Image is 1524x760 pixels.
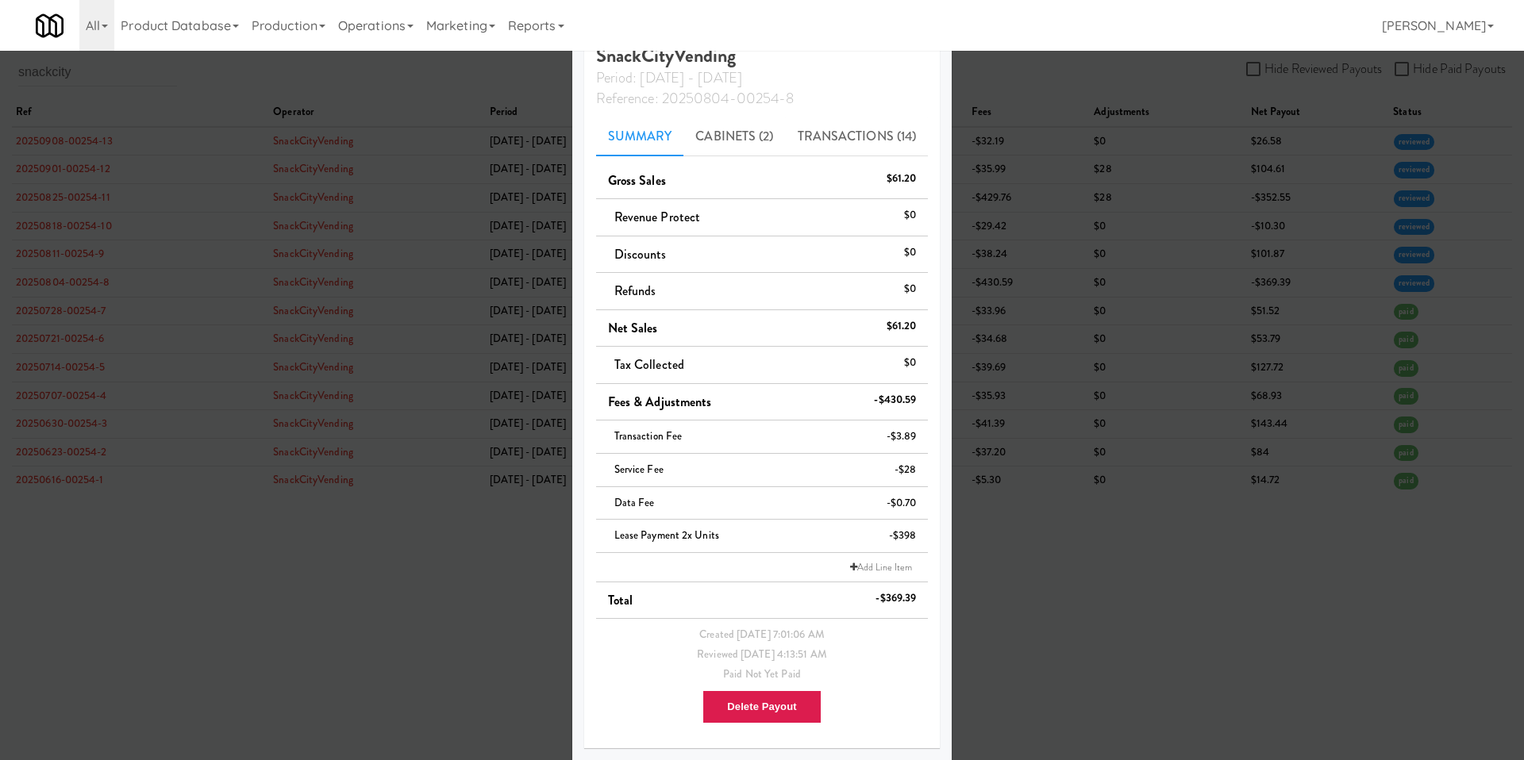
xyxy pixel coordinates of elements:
[904,353,916,373] div: $0
[596,67,742,88] span: Period: [DATE] - [DATE]
[702,690,821,724] button: Delete Payout
[614,208,701,226] span: Revenue Protect
[614,428,683,443] span: Transaction Fee
[887,427,917,447] div: -$3.89
[608,393,712,411] span: Fees & Adjustments
[874,390,916,410] div: -$430.59
[596,454,929,487] li: Service Fee-$28
[889,526,917,546] div: -$398
[608,591,633,609] span: Total
[596,420,929,454] li: Transaction Fee-$3.89
[846,559,916,575] a: Add Line Item
[596,88,795,109] span: Reference: 20250804-00254-8
[608,645,917,665] div: Reviewed [DATE] 4:13:51 AM
[614,462,664,477] span: Service Fee
[614,355,684,374] span: Tax Collected
[904,279,916,299] div: $0
[887,169,917,189] div: $61.20
[614,282,656,300] span: Refunds
[608,665,917,685] div: Paid Not Yet Paid
[596,45,929,108] h4: SnackCityVending
[904,205,916,225] div: $0
[596,487,929,520] li: Data Fee-$0.70
[608,171,666,190] span: Gross Sales
[614,528,719,543] span: Lease payment 2x units
[904,243,916,263] div: $0
[683,117,785,156] a: Cabinets (2)
[36,12,63,40] img: Micromart
[786,117,929,156] a: Transactions (14)
[614,495,655,510] span: Data Fee
[596,520,929,553] li: Lease payment 2x units-$398
[608,625,917,645] div: Created [DATE] 7:01:06 AM
[876,589,916,608] div: -$369.39
[614,245,667,263] span: Discounts
[887,493,917,513] div: -$0.70
[887,317,917,336] div: $61.20
[608,319,658,337] span: Net Sales
[895,460,916,480] div: -$28
[596,117,684,156] a: Summary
